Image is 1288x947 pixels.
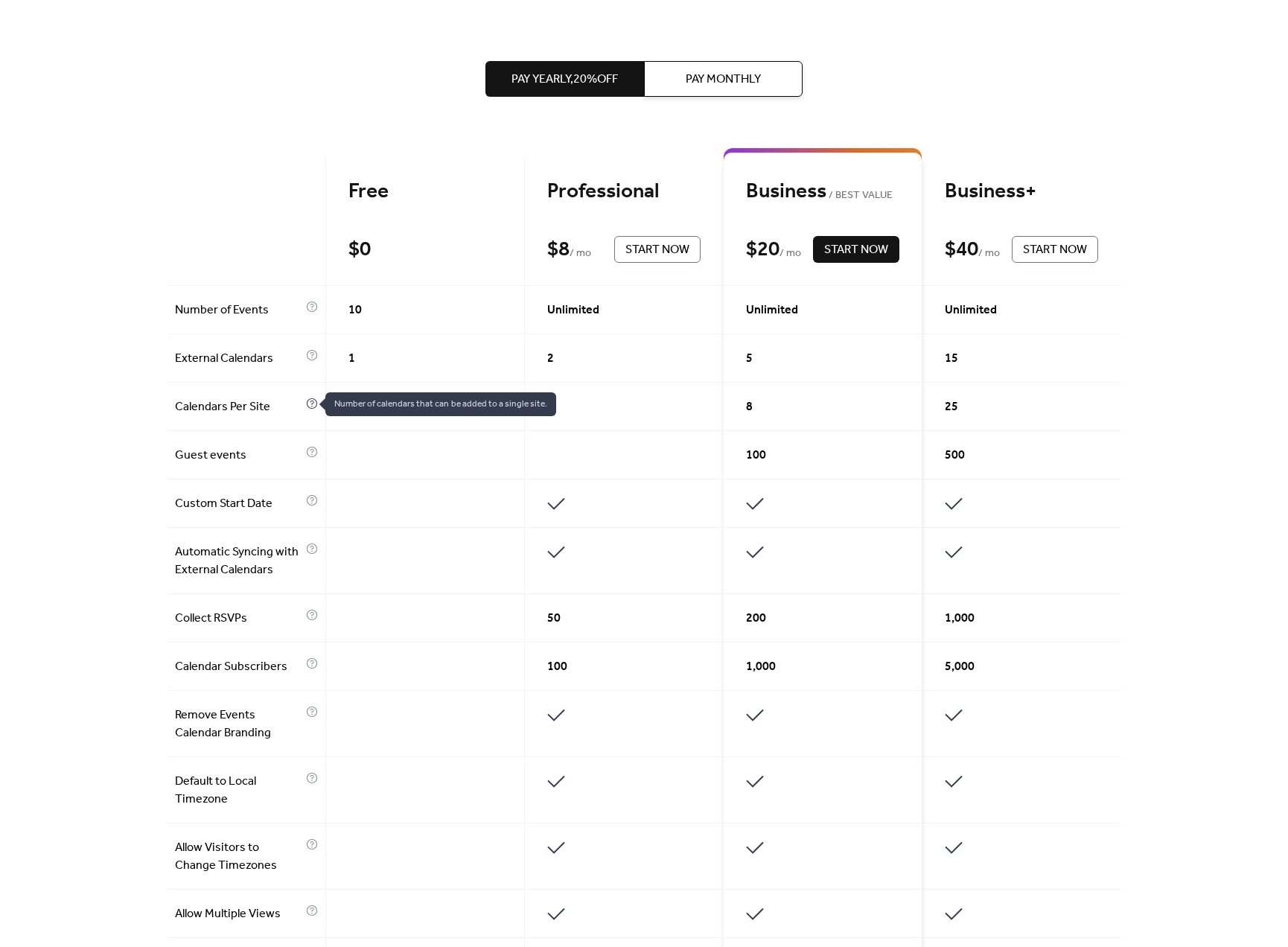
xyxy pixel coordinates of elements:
button: Pay Monthly [644,61,803,97]
span: Unlimited [547,302,599,319]
span: 15 [945,350,958,368]
span: Default to Local Timezone [175,773,302,809]
span: Remove Events Calendar Branding [175,707,302,742]
div: $ 8 [547,237,570,263]
div: Free [348,179,502,205]
span: 8 [746,398,753,416]
span: Number of calendars that can be added to a single site. [325,392,556,416]
span: 1 [348,350,355,368]
span: Allow Visitors to Change Timezones [175,839,302,875]
span: Calendars Per Site [175,398,302,416]
span: 5,000 [945,658,975,676]
button: Start Now [813,236,899,263]
span: 10 [348,302,362,319]
button: Start Now [614,236,701,263]
span: Start Now [1023,241,1087,259]
span: 5 [746,350,753,368]
span: / mo [978,245,1000,263]
span: Unlimited [945,302,997,319]
div: $ 0 [348,237,371,263]
span: 25 [945,398,958,416]
span: 2 [547,350,554,368]
span: 1,000 [746,658,776,676]
div: $ 20 [746,237,780,263]
span: Collect RSVPs [175,610,302,628]
span: Unlimited [746,302,798,319]
span: Start Now [625,241,689,259]
span: Allow Multiple Views [175,905,302,923]
span: 100 [746,447,766,465]
span: Number of Events [175,302,302,319]
span: 500 [945,447,965,465]
button: Pay Yearly,20%off [485,61,644,97]
span: Start Now [824,241,888,259]
span: BEST VALUE [826,187,893,205]
div: Business+ [945,179,1098,205]
span: / mo [570,245,591,263]
span: 50 [547,610,561,628]
span: Custom Start Date [175,495,302,513]
span: Automatic Syncing with External Calendars [175,543,302,579]
span: Pay Yearly, 20% off [511,71,618,89]
div: $ 40 [945,237,978,263]
span: 200 [746,610,766,628]
span: Calendar Subscribers [175,658,302,676]
span: 100 [547,658,567,676]
span: External Calendars [175,350,302,368]
span: Pay Monthly [686,71,761,89]
div: Business [746,179,899,205]
span: 3 [547,398,554,416]
div: Professional [547,179,701,205]
span: Guest events [175,447,302,465]
button: Start Now [1012,236,1098,263]
span: 1,000 [945,610,975,628]
span: 1 [348,398,355,416]
span: / mo [780,245,801,263]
